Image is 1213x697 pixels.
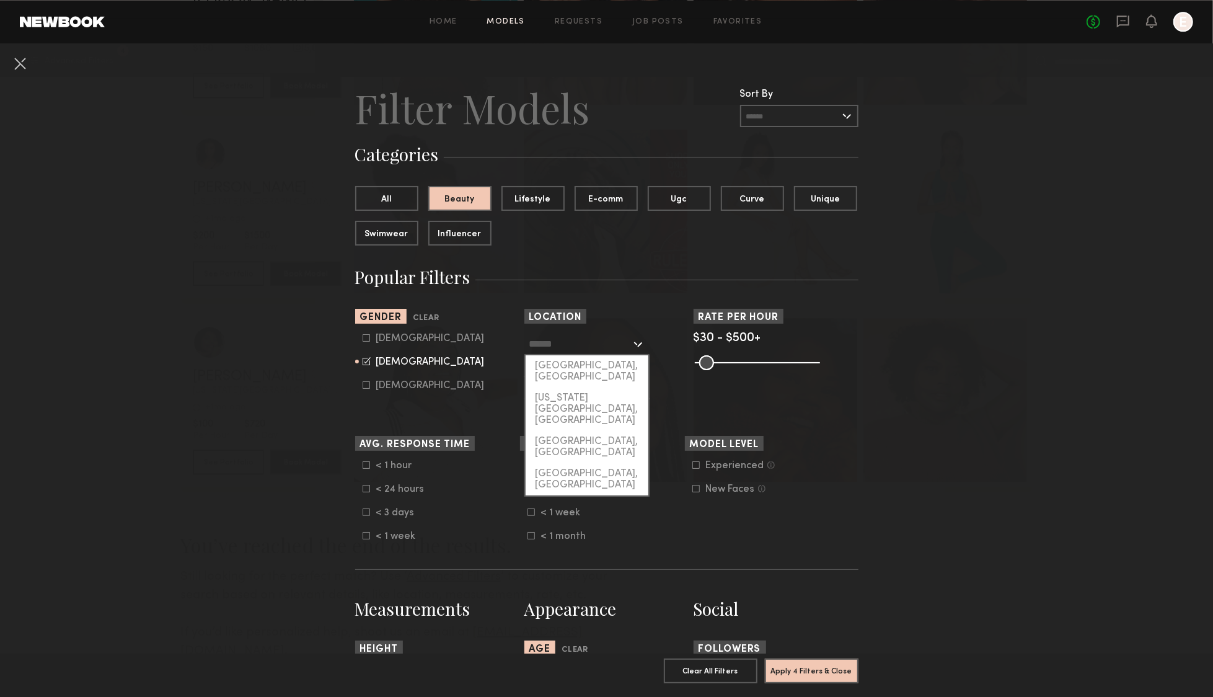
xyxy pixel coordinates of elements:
[690,440,759,450] span: Model Level
[355,83,590,133] h2: Filter Models
[355,143,858,166] h3: Categories
[555,18,602,26] a: Requests
[526,431,648,463] div: [GEOGRAPHIC_DATA], [GEOGRAPHIC_DATA]
[501,186,565,211] button: Lifestyle
[430,18,457,26] a: Home
[428,221,492,246] button: Influencer
[794,186,857,211] button: Unique
[487,18,525,26] a: Models
[376,509,425,517] div: < 3 days
[526,355,648,388] div: [GEOGRAPHIC_DATA], [GEOGRAPHIC_DATA]
[575,186,638,211] button: E-comm
[10,53,30,76] common-close-button: Cancel
[376,533,425,540] div: < 1 week
[713,18,762,26] a: Favorites
[355,265,858,289] h3: Popular Filters
[376,382,485,389] div: [DEMOGRAPHIC_DATA]
[740,89,858,100] div: Sort By
[355,221,418,246] button: Swimwear
[694,597,858,621] h3: Social
[355,597,520,621] h3: Measurements
[721,186,784,211] button: Curve
[355,186,418,211] button: All
[699,313,779,322] span: Rate per Hour
[376,462,425,469] div: < 1 hour
[360,645,398,654] span: Height
[529,645,551,654] span: Age
[765,659,858,683] button: Apply 4 Filters & Close
[699,645,761,654] span: Followers
[632,18,684,26] a: Job Posts
[428,186,492,211] button: Beauty
[694,332,761,344] span: $30 - $500+
[376,486,425,493] div: < 24 hours
[1173,12,1193,32] a: E
[529,313,581,322] span: Location
[664,659,757,683] button: Clear All Filters
[526,463,648,495] div: [GEOGRAPHIC_DATA], [GEOGRAPHIC_DATA]
[376,335,485,342] div: [DEMOGRAPHIC_DATA]
[541,509,589,517] div: < 1 week
[376,358,485,366] div: [DEMOGRAPHIC_DATA]
[360,313,402,322] span: Gender
[562,643,588,657] button: Clear
[360,440,470,450] span: Avg. Response Time
[526,388,648,431] div: [US_STATE][GEOGRAPHIC_DATA], [GEOGRAPHIC_DATA]
[541,533,589,540] div: < 1 month
[706,486,755,493] div: New Faces
[10,53,30,73] button: Cancel
[706,462,764,469] div: Experienced
[648,186,711,211] button: Ugc
[524,597,689,621] h3: Appearance
[413,311,439,326] button: Clear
